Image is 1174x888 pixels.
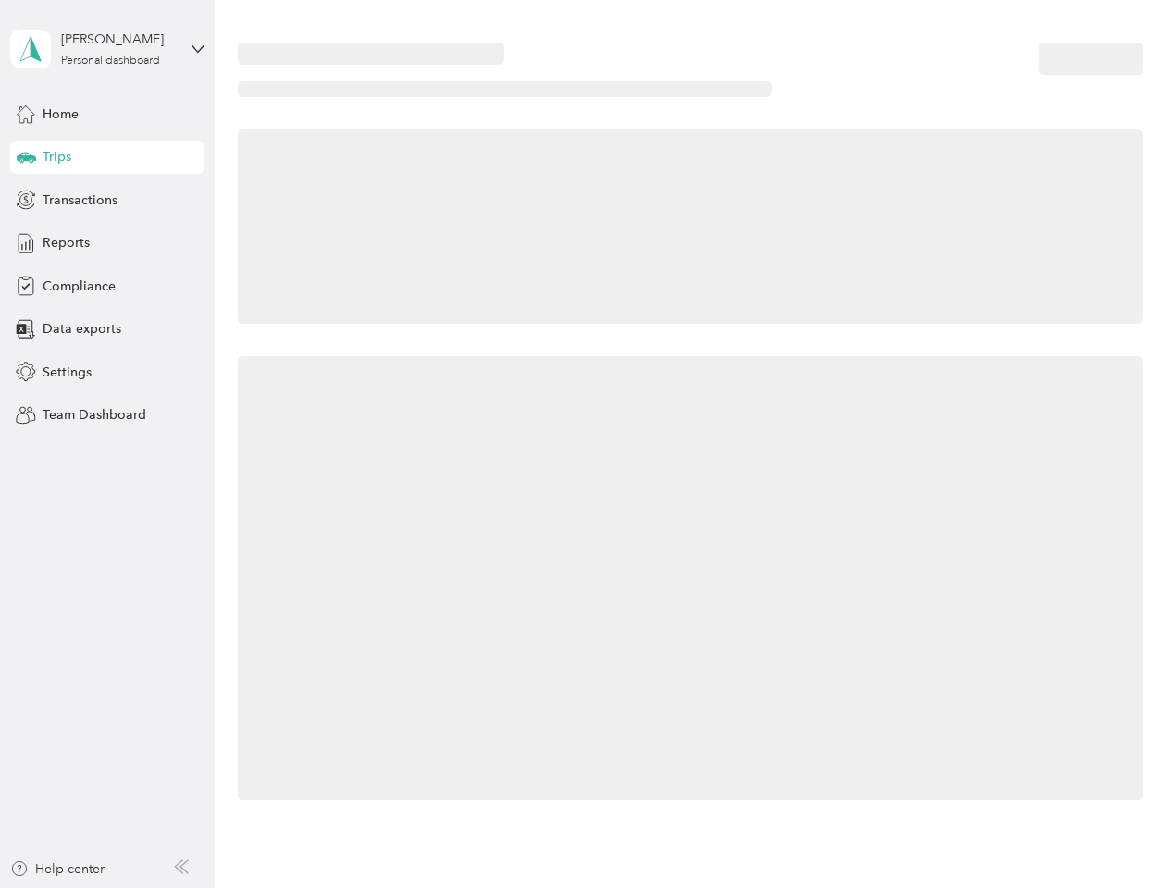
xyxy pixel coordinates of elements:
span: Settings [43,363,92,382]
span: Team Dashboard [43,405,146,425]
span: Transactions [43,191,117,210]
span: Data exports [43,319,121,339]
span: Home [43,105,79,124]
span: Trips [43,147,71,166]
div: [PERSON_NAME] [61,30,177,49]
span: Reports [43,233,90,253]
iframe: Everlance-gr Chat Button Frame [1070,784,1174,888]
span: Compliance [43,277,116,296]
button: Help center [10,859,105,879]
div: Personal dashboard [61,55,160,67]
